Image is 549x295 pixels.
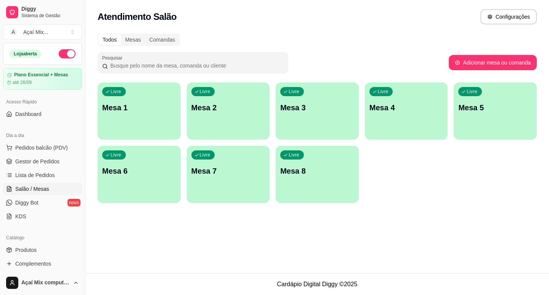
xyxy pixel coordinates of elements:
a: Gestor de Pedidos [3,155,82,168]
span: Açaí Mix computador [21,279,70,286]
footer: Cardápio Digital Diggy © 2025 [85,273,549,295]
p: Mesa 3 [280,102,354,113]
div: Acesso Rápido [3,96,82,108]
a: Dashboard [3,108,82,120]
button: Configurações [480,9,537,24]
a: Plano Essencial + Mesasaté 26/09 [3,68,82,90]
span: Complementos [15,260,51,268]
span: Diggy [21,6,79,13]
button: LivreMesa 6 [98,146,181,203]
a: Salão / Mesas [3,183,82,195]
div: Mesas [121,34,145,45]
span: Pedidos balcão (PDV) [15,144,68,152]
button: LivreMesa 3 [276,82,359,140]
a: Lista de Pedidos [3,169,82,181]
p: Livre [467,89,477,95]
a: Produtos [3,244,82,256]
p: Livre [200,89,210,95]
p: Livre [378,89,388,95]
a: Diggy Botnovo [3,197,82,209]
p: Mesa 8 [280,166,354,176]
button: Select a team [3,24,82,40]
p: Mesa 5 [458,102,532,113]
h2: Atendimento Salão [98,11,177,23]
p: Livre [111,152,121,158]
p: Livre [289,89,299,95]
div: Catálogo [3,232,82,244]
span: Diggy Bot [15,199,39,206]
button: LivreMesa 4 [365,82,448,140]
div: Todos [98,34,121,45]
div: Dia a dia [3,129,82,142]
span: Sistema de Gestão [21,13,79,19]
p: Mesa 6 [102,166,176,176]
div: Loja aberta [10,50,41,58]
a: KDS [3,210,82,222]
div: Comandas [145,34,180,45]
p: Livre [289,152,299,158]
button: LivreMesa 2 [187,82,270,140]
button: LivreMesa 5 [454,82,537,140]
span: A [10,28,17,36]
span: KDS [15,213,26,220]
p: Livre [111,89,121,95]
p: Livre [200,152,210,158]
label: Pesquisar [102,55,125,61]
span: Produtos [15,246,37,254]
input: Pesquisar [108,62,284,69]
div: Açaí Mix ... [23,28,48,36]
a: Complementos [3,258,82,270]
p: Mesa 4 [369,102,443,113]
article: Plano Essencial + Mesas [14,72,68,78]
span: Gestor de Pedidos [15,158,59,165]
p: Mesa 2 [191,102,265,113]
button: Alterar Status [59,49,75,58]
button: LivreMesa 8 [276,146,359,203]
button: Pedidos balcão (PDV) [3,142,82,154]
span: Dashboard [15,110,42,118]
article: até 26/09 [13,79,32,85]
p: Mesa 1 [102,102,176,113]
a: DiggySistema de Gestão [3,3,82,21]
span: Salão / Mesas [15,185,49,193]
span: Lista de Pedidos [15,171,55,179]
button: Adicionar mesa ou comanda [449,55,537,70]
button: Açaí Mix computador [3,274,82,292]
button: LivreMesa 1 [98,82,181,140]
p: Mesa 7 [191,166,265,176]
button: LivreMesa 7 [187,146,270,203]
